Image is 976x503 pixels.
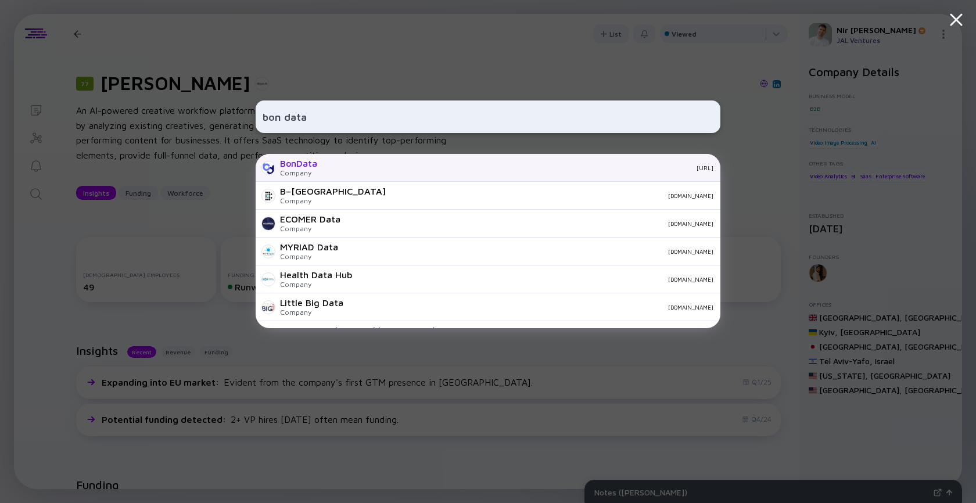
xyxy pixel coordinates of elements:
div: Little Big Data [280,297,343,308]
div: [DOMAIN_NAME] [361,276,713,283]
div: B–[GEOGRAPHIC_DATA] [280,186,386,196]
div: [DOMAIN_NAME] [350,220,713,227]
input: Search Company or Investor... [263,106,713,127]
div: Company [280,224,340,233]
div: Company [280,280,352,289]
div: Company [280,308,343,317]
div: Company [280,252,338,261]
div: [DOMAIN_NAME] [395,192,713,199]
div: ECOMER Data [280,214,340,224]
div: BonData [280,158,317,168]
div: Health Data Hub [280,270,352,280]
div: Acuity Data (acquired by LiveRamp) [280,325,436,336]
div: [URL] [326,164,713,171]
div: [DOMAIN_NAME] [353,304,713,311]
div: MYRIAD Data [280,242,338,252]
div: Company [280,196,386,205]
div: Company [280,168,317,177]
div: [DOMAIN_NAME] [347,248,713,255]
